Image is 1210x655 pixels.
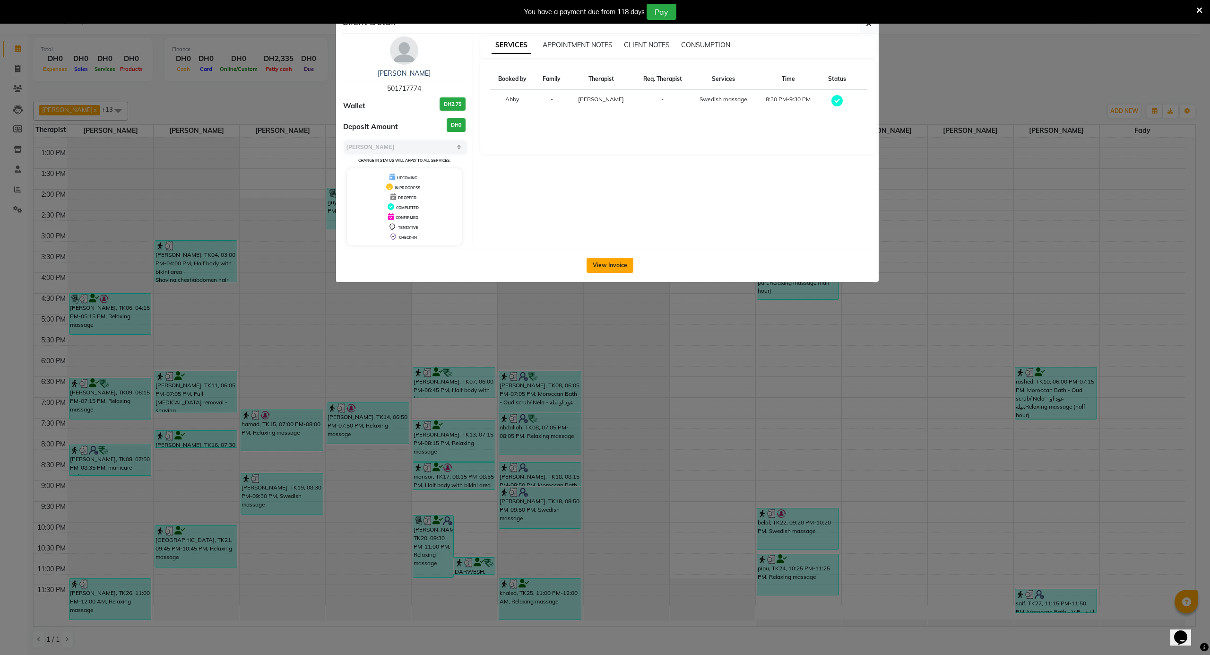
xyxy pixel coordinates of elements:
[343,122,398,132] span: Deposit Amount
[399,235,417,240] span: CHECK-IN
[398,225,418,230] span: TENTATIVE
[440,97,466,111] h3: DH2.75
[396,215,418,220] span: CONFIRMED
[535,69,569,89] th: Family
[578,96,624,103] span: [PERSON_NAME]
[490,89,535,114] td: Abby
[697,95,750,104] div: Swedish massage
[821,69,854,89] th: Status
[691,69,756,89] th: Services
[1170,617,1201,646] iframe: chat widget
[647,4,676,20] button: Pay
[756,89,820,114] td: 8:30 PM-9:30 PM
[543,41,613,49] span: APPOINTMENT NOTES
[624,41,670,49] span: CLIENT NOTES
[447,118,466,132] h3: DH0
[343,101,365,112] span: Wallet
[569,69,634,89] th: Therapist
[390,36,418,65] img: avatar
[634,89,691,114] td: -
[358,158,450,163] small: Change in status will apply to all services.
[397,175,417,180] span: UPCOMING
[378,69,431,78] a: [PERSON_NAME]
[524,7,645,17] div: You have a payment due from 118 days
[396,205,419,210] span: COMPLETED
[398,195,416,200] span: DROPPED
[681,41,730,49] span: CONSUMPTION
[387,84,421,93] span: 501717774
[756,69,820,89] th: Time
[490,69,535,89] th: Booked by
[634,69,691,89] th: Req. Therapist
[395,185,420,190] span: IN PROGRESS
[587,258,633,273] button: View Invoice
[535,89,569,114] td: -
[492,37,531,54] span: SERVICES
